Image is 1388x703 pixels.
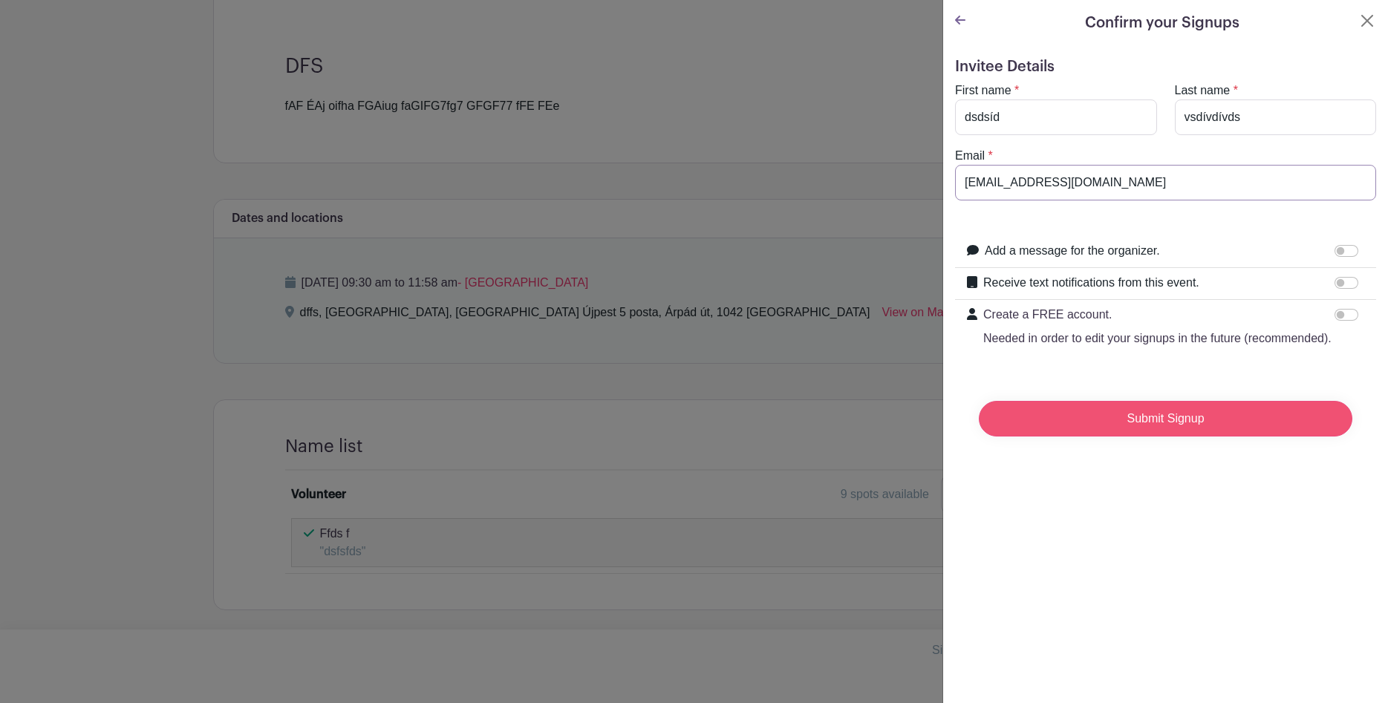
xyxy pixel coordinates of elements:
[983,306,1332,324] p: Create a FREE account.
[1085,12,1239,34] h5: Confirm your Signups
[1175,82,1231,99] label: Last name
[985,242,1160,260] label: Add a message for the organizer.
[1358,12,1376,30] button: Close
[979,401,1352,436] input: Submit Signup
[983,330,1332,347] p: Needed in order to edit your signups in the future (recommended).
[983,274,1199,292] label: Receive text notifications from this event.
[955,58,1376,76] h5: Invitee Details
[955,82,1011,99] label: First name
[955,147,985,165] label: Email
